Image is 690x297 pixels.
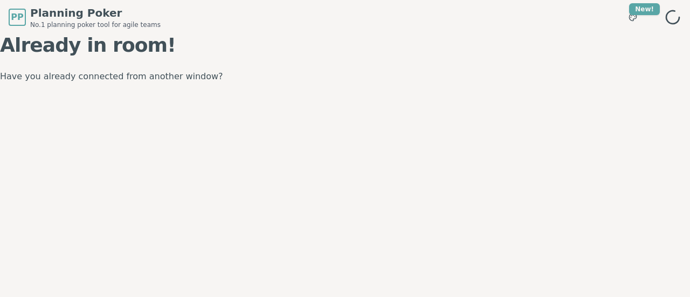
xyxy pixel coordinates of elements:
[623,8,643,27] button: New!
[9,5,161,29] a: PPPlanning PokerNo.1 planning poker tool for agile teams
[30,5,161,20] span: Planning Poker
[629,3,660,15] div: New!
[30,20,161,29] span: No.1 planning poker tool for agile teams
[11,11,23,24] span: PP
